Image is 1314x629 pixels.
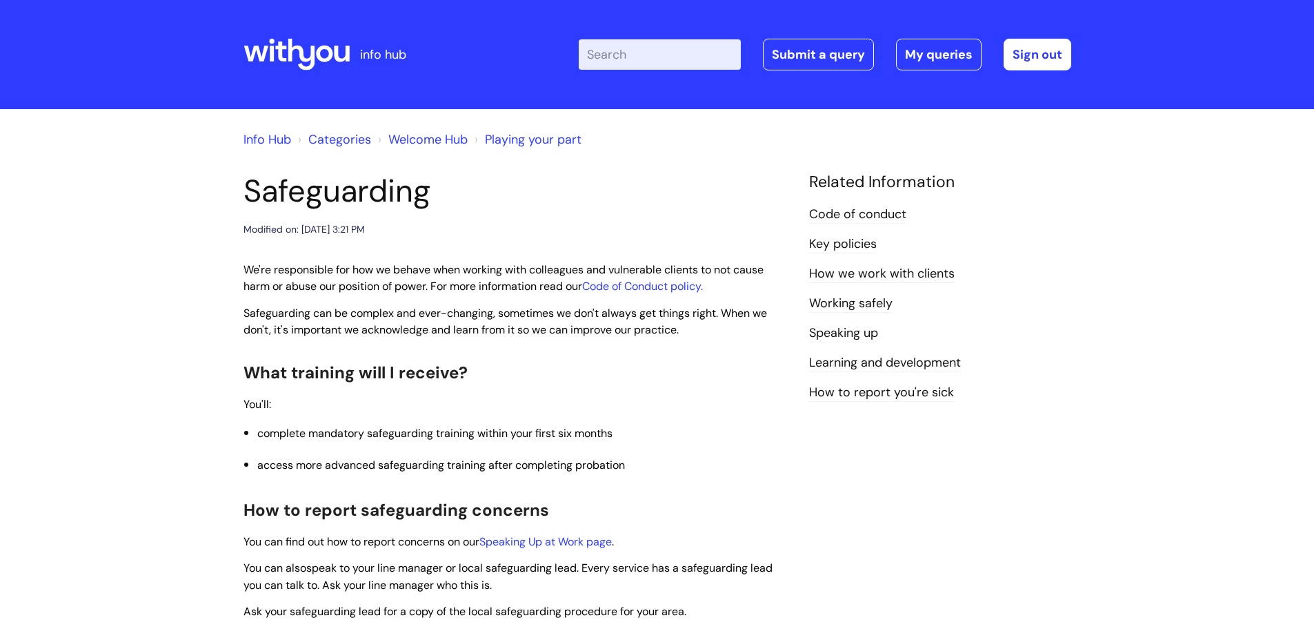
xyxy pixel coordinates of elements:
a: Working safely [809,295,893,313]
a: Categories [308,131,371,148]
span: You can also [243,561,306,575]
a: Info Hub [243,131,291,148]
span: We're responsible for how we behave when working with colleagues and vulnerable clients to not ca... [243,262,764,294]
a: How to report you're sick [809,384,954,402]
span: speak to your line manager or local safeguarding lead. Every service has a safeguarding lead you ... [243,561,773,592]
a: Submit a query [763,39,874,70]
span: You'll: [243,397,271,412]
span: What training will I receive? [243,362,468,383]
h4: Related Information [809,173,1071,192]
a: Key policies [809,235,877,253]
input: Search [579,39,741,70]
span: Ask your safeguarding lead for a copy of the local safeguarding procedure for your area. [243,604,686,619]
p: info hub [360,43,406,66]
a: Code of Conduct policy. [582,279,703,293]
a: Code of conduct [809,206,906,224]
a: Sign out [1004,39,1071,70]
span: Safeguarding can be complex and ever-changing, sometimes we don't always get things right. When w... [243,306,767,338]
li: Solution home [295,128,371,151]
a: Learning and development [809,354,961,372]
h1: Safeguarding [243,173,788,210]
a: Speaking up [809,325,878,342]
span: You can find out how to report concerns on our . [243,534,614,549]
a: How we work with clients [809,265,955,283]
a: Speaking Up at Work page [479,534,612,549]
li: Playing your part [471,128,581,151]
div: | - [579,39,1071,70]
div: Modified on: [DATE] 3:21 PM [243,221,365,238]
span: access more advanced safeguarding training after completing probation [257,458,625,472]
a: Welcome Hub [388,131,468,148]
a: My queries [896,39,982,70]
span: How to report safeguarding concerns [243,499,549,521]
li: Welcome Hub [375,128,468,151]
span: complete mandatory safeguarding training within your first six months [257,426,613,441]
a: Playing your part [485,131,581,148]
